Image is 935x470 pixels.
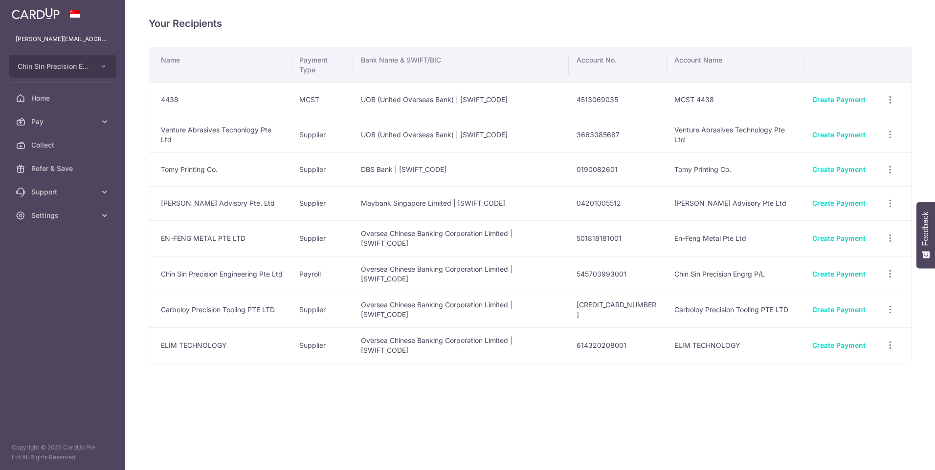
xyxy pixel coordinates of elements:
th: Bank Name & SWIFT/BIC [353,47,569,83]
th: Payment Type [291,47,354,83]
td: 0190082601 [569,152,666,187]
td: Maybank Singapore Limited | [SWIFT_CODE] [353,186,569,220]
h4: Your Recipients [149,16,912,31]
td: En-Feng Metal Pte Ltd [667,220,805,256]
td: Venture Abrasives Technology Pte Ltd [667,117,805,152]
td: Oversea Chinese Banking Corporation Limited | [SWIFT_CODE] [353,256,569,292]
th: Account No. [569,47,666,83]
td: ELIM TECHNOLOGY [667,327,805,363]
td: Carboloy Precision Tooling PTE LTD [667,292,805,327]
span: Collect [31,140,96,150]
td: Supplier [291,186,354,220]
td: Oversea Chinese Banking Corporation Limited | [SWIFT_CODE] [353,292,569,327]
td: 04201005512 [569,186,666,220]
a: Create Payment [812,199,866,207]
span: Pay [31,117,96,127]
td: DBS Bank | [SWIFT_CODE] [353,152,569,187]
td: EN-FENG METAL PTE LTD [149,220,291,256]
p: [PERSON_NAME][EMAIL_ADDRESS][DOMAIN_NAME] [16,34,110,44]
button: Chin Sin Precision Engineering Pte Ltd [9,55,116,78]
td: Supplier [291,292,354,327]
td: 4438 [149,83,291,117]
span: Home [31,93,96,103]
td: MCST 4438 [667,83,805,117]
a: Create Payment [812,130,866,139]
th: Account Name [667,47,805,83]
a: Create Payment [812,234,866,242]
td: UOB (United Overseas Bank) | [SWIFT_CODE] [353,117,569,152]
td: 501818181001 [569,220,666,256]
img: CardUp [12,8,60,20]
td: [PERSON_NAME] Advisory Pte. Ltd [149,186,291,220]
a: Create Payment [812,165,866,173]
td: Tomy Printing Co. [667,152,805,187]
td: 545703993001 [569,256,666,292]
th: Name [149,47,291,83]
td: Supplier [291,220,354,256]
span: Refer & Save [31,164,96,173]
span: Support [31,187,96,197]
td: Venture Abrasives Techonlogy Pte Ltd [149,117,291,152]
td: Carboloy Precision Tooling PTE LTD [149,292,291,327]
a: Create Payment [812,270,866,278]
td: 614320208001 [569,327,666,363]
td: Supplier [291,327,354,363]
td: Supplier [291,117,354,152]
td: 4513069035 [569,83,666,117]
td: UOB (United Overseas Bank) | [SWIFT_CODE] [353,83,569,117]
td: ELIM TECHNOLOGY [149,327,291,363]
a: Create Payment [812,305,866,314]
td: Payroll [291,256,354,292]
td: 3663085687 [569,117,666,152]
td: [PERSON_NAME] Advisory Pte Ltd [667,186,805,220]
span: Settings [31,211,96,220]
button: Feedback - Show survey [916,202,935,268]
td: Oversea Chinese Banking Corporation Limited | [SWIFT_CODE] [353,327,569,363]
td: Chin Sin Precision Engineering Pte Ltd [149,256,291,292]
td: Supplier [291,152,354,187]
td: Tomy Printing Co. [149,152,291,187]
span: Chin Sin Precision Engineering Pte Ltd [18,62,90,71]
a: Create Payment [812,95,866,104]
td: MCST [291,83,354,117]
td: Chin Sin Precision Engrg P/L [667,256,805,292]
td: [CREDIT_CARD_NUMBER] [569,292,666,327]
td: Oversea Chinese Banking Corporation Limited | [SWIFT_CODE] [353,220,569,256]
a: Create Payment [812,341,866,349]
span: Feedback [921,212,930,246]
